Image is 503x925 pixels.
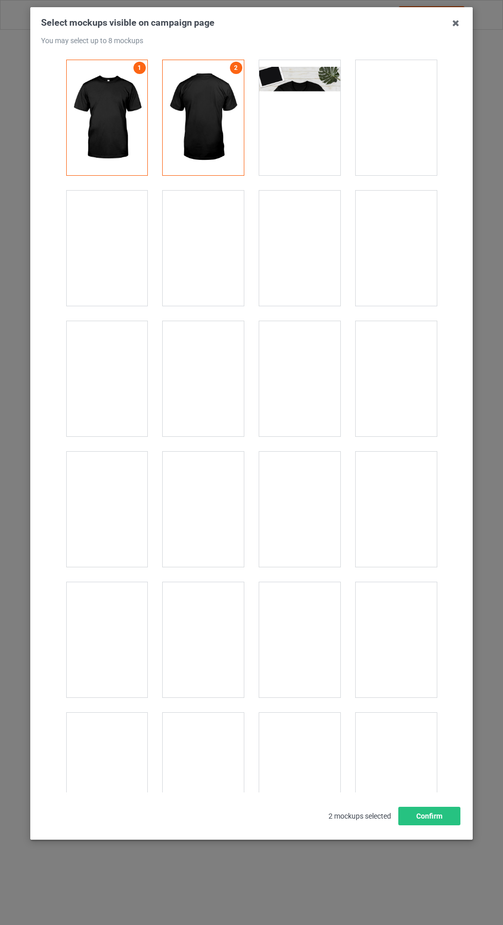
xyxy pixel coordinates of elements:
a: 2 [229,62,242,74]
a: 1 [133,62,146,74]
span: You may select up to 8 mockups [41,36,143,45]
button: Confirm [398,807,460,825]
span: Select mockups visible on campaign page [41,17,215,28]
span: 2 mockups selected [321,805,398,827]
